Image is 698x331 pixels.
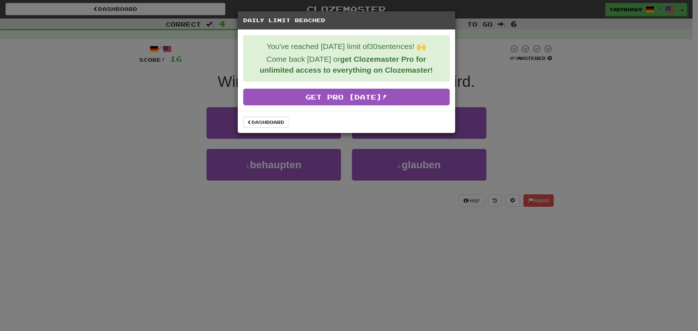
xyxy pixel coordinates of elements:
p: You've reached [DATE] limit of 30 sentences! 🙌 [249,41,444,52]
a: Dashboard [243,117,288,128]
a: Get Pro [DATE]! [243,89,450,105]
p: Come back [DATE] or [249,54,444,76]
h5: Daily Limit Reached [243,17,450,24]
strong: get Clozemaster Pro for unlimited access to everything on Clozemaster! [260,55,433,74]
